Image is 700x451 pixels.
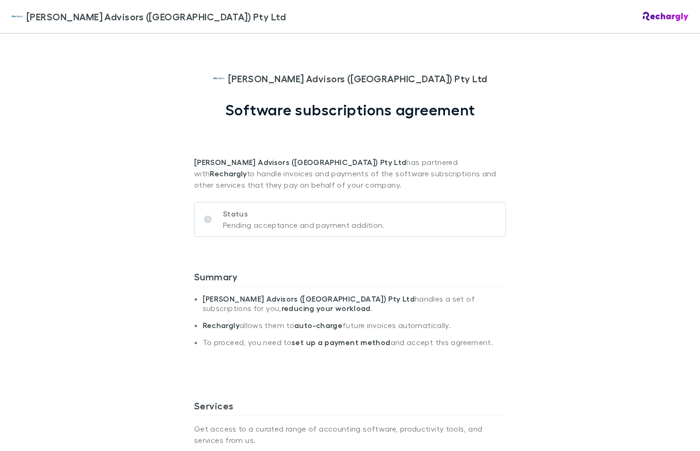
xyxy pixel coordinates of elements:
p: Pending acceptance and payment addition. [223,219,384,231]
strong: [PERSON_NAME] Advisors ([GEOGRAPHIC_DATA]) Pty Ltd [194,157,406,167]
h3: Services [194,400,506,415]
li: handles a set of subscriptions for you, . [203,294,506,321]
strong: Rechargly [210,169,247,178]
img: William Buck Advisors (WA) Pty Ltd's Logo [11,11,23,22]
li: To proceed, you need to and accept this agreement. [203,338,506,355]
p: Status [223,208,384,219]
strong: reducing your workload [282,304,371,313]
p: has partnered with to handle invoices and payments of the software subscriptions and other servic... [194,119,506,191]
strong: auto-charge [294,321,342,330]
img: Rechargly Logo [643,12,689,21]
h1: Software subscriptions agreement [225,101,475,119]
img: William Buck Advisors (WA) Pty Ltd's Logo [213,73,224,84]
strong: Rechargly [203,321,239,330]
span: [PERSON_NAME] Advisors ([GEOGRAPHIC_DATA]) Pty Ltd [26,9,286,24]
h3: Summary [194,271,506,286]
li: allows them to future invoices automatically. [203,321,506,338]
strong: set up a payment method [291,338,390,347]
span: [PERSON_NAME] Advisors ([GEOGRAPHIC_DATA]) Pty Ltd [228,71,487,86]
strong: [PERSON_NAME] Advisors ([GEOGRAPHIC_DATA]) Pty Ltd [203,294,415,304]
